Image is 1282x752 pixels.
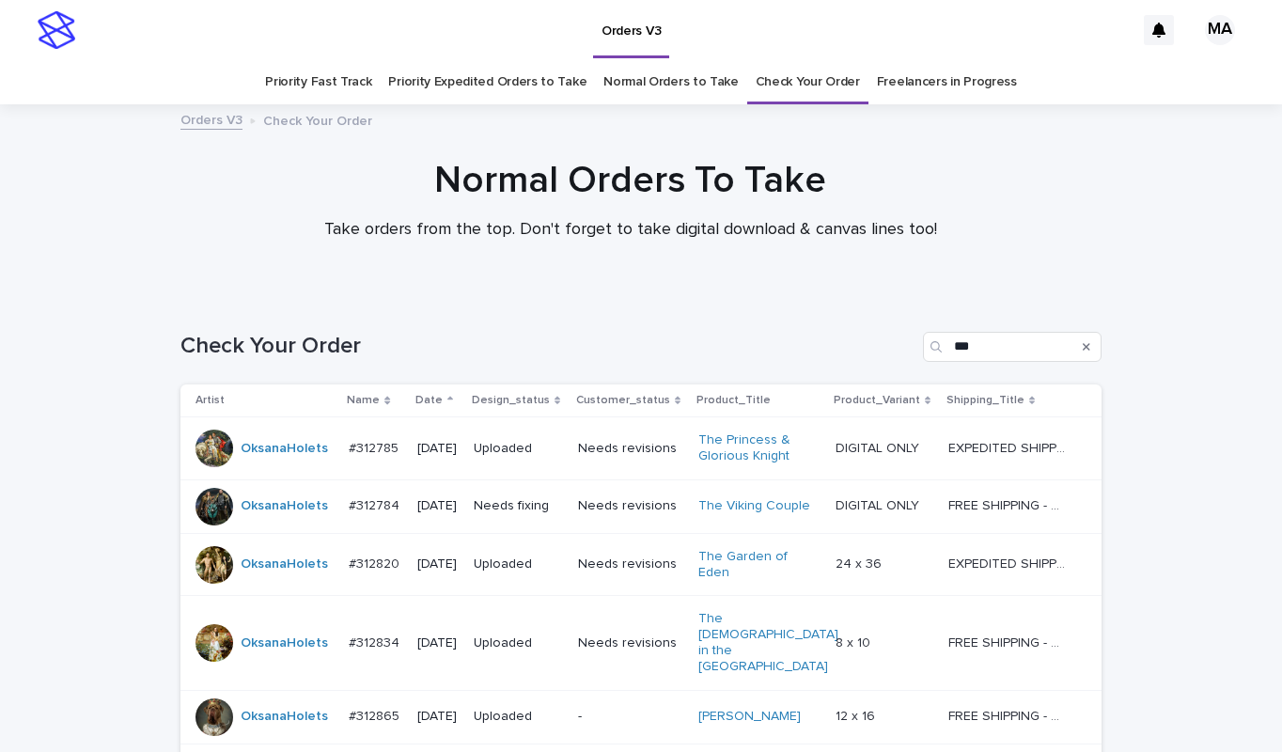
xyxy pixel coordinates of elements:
[349,553,403,572] p: #312820
[180,108,242,130] a: Orders V3
[756,60,860,104] a: Check Your Order
[349,632,403,651] p: #312834
[578,709,683,725] p: -
[417,441,459,457] p: [DATE]
[698,611,838,674] a: The [DEMOGRAPHIC_DATA] in the [GEOGRAPHIC_DATA]
[472,390,550,411] p: Design_status
[195,390,225,411] p: Artist
[946,390,1024,411] p: Shipping_Title
[877,60,1017,104] a: Freelancers in Progress
[474,635,562,651] p: Uploaded
[578,498,683,514] p: Needs revisions
[698,432,816,464] a: The Princess & Glorious Knight
[349,705,403,725] p: #312865
[836,437,923,457] p: DIGITAL ONLY
[836,632,874,651] p: 8 x 10
[417,635,459,651] p: [DATE]
[241,498,328,514] a: OksanaHolets
[696,390,771,411] p: Product_Title
[180,333,915,360] h1: Check Your Order
[698,498,810,514] a: The Viking Couple
[603,60,739,104] a: Normal Orders to Take
[836,494,923,514] p: DIGITAL ONLY
[578,556,683,572] p: Needs revisions
[180,417,1102,480] tr: OksanaHolets #312785#312785 [DATE]UploadedNeeds revisionsThe Princess & Glorious Knight DIGITAL O...
[263,109,372,130] p: Check Your Order
[474,498,562,514] p: Needs fixing
[347,390,380,411] p: Name
[417,556,459,572] p: [DATE]
[241,556,328,572] a: OksanaHolets
[349,437,402,457] p: #312785
[948,553,1070,572] p: EXPEDITED SHIPPING - preview in 1 business day; delivery up to 5 business days after your approval.
[474,709,562,725] p: Uploaded
[415,390,443,411] p: Date
[698,549,816,581] a: The Garden of Eden
[923,332,1102,362] input: Search
[836,705,879,725] p: 12 x 16
[948,494,1070,514] p: FREE SHIPPING - preview in 1-2 business days, after your approval delivery will take 5-10 b.d.
[38,11,75,49] img: stacker-logo-s-only.png
[948,632,1070,651] p: FREE SHIPPING - preview in 1-2 business days, after your approval delivery will take 5-10 b.d.
[417,498,459,514] p: [DATE]
[836,553,885,572] p: 24 x 36
[265,60,371,104] a: Priority Fast Track
[180,479,1102,533] tr: OksanaHolets #312784#312784 [DATE]Needs fixingNeeds revisionsThe Viking Couple DIGITAL ONLYDIGITA...
[180,690,1102,744] tr: OksanaHolets #312865#312865 [DATE]Uploaded-[PERSON_NAME] 12 x 1612 x 16 FREE SHIPPING - preview i...
[170,158,1091,203] h1: Normal Orders To Take
[180,533,1102,596] tr: OksanaHolets #312820#312820 [DATE]UploadedNeeds revisionsThe Garden of Eden 24 x 3624 x 36 EXPEDI...
[1205,15,1235,45] div: MA
[349,494,403,514] p: #312784
[241,635,328,651] a: OksanaHolets
[180,596,1102,690] tr: OksanaHolets #312834#312834 [DATE]UploadedNeeds revisionsThe [DEMOGRAPHIC_DATA] in the [GEOGRAPHI...
[241,709,328,725] a: OksanaHolets
[578,441,683,457] p: Needs revisions
[474,441,562,457] p: Uploaded
[948,705,1070,725] p: FREE SHIPPING - preview in 1-2 business days, after your approval delivery will take 5-10 b.d.
[948,437,1070,457] p: EXPEDITED SHIPPING - preview in 1 business day; delivery up to 5 business days after your approval.
[698,709,801,725] a: [PERSON_NAME]
[417,709,459,725] p: [DATE]
[576,390,670,411] p: Customer_status
[241,441,328,457] a: OksanaHolets
[388,60,586,104] a: Priority Expedited Orders to Take
[255,220,1007,241] p: Take orders from the top. Don't forget to take digital download & canvas lines too!
[834,390,920,411] p: Product_Variant
[578,635,683,651] p: Needs revisions
[474,556,562,572] p: Uploaded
